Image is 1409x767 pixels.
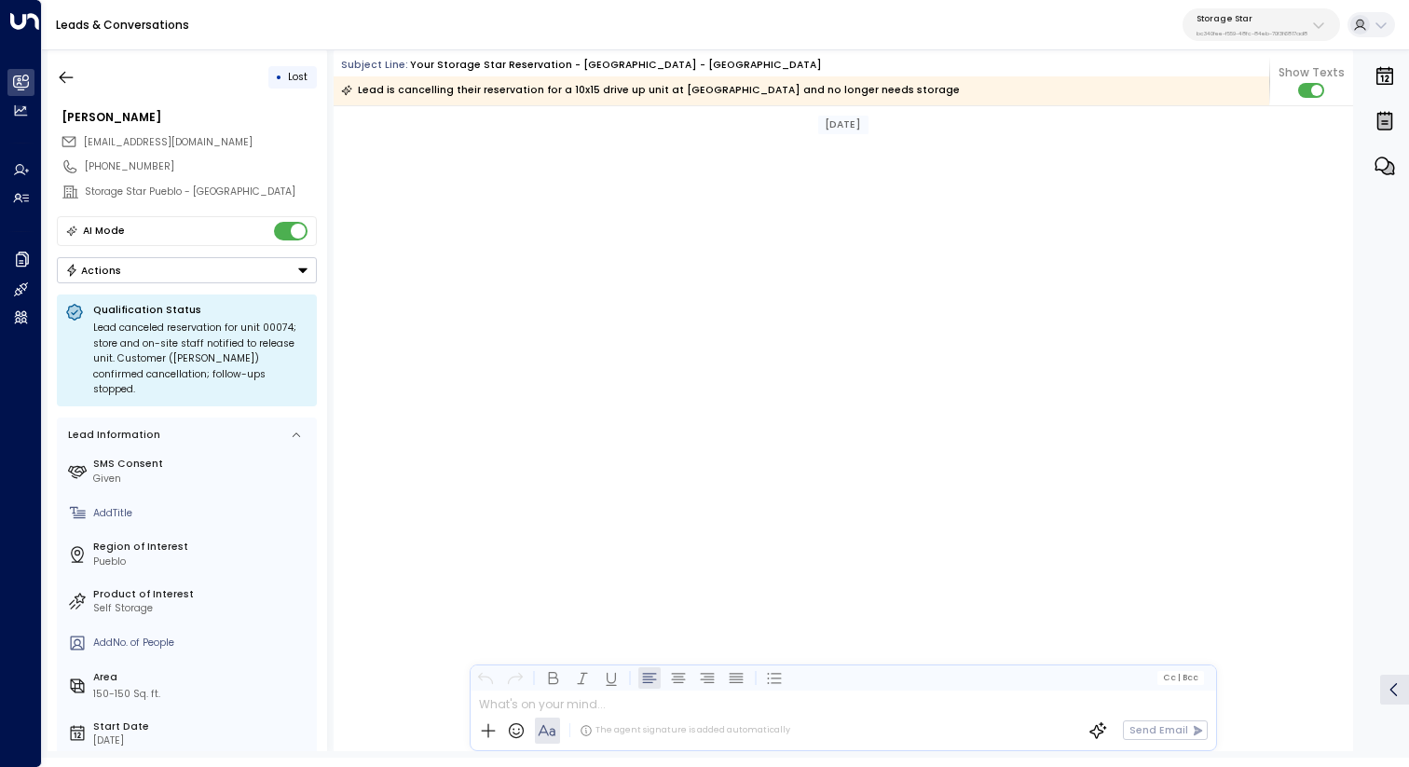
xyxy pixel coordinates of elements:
[84,135,253,150] span: alexisnicholevh@gmail.com
[1163,673,1198,682] span: Cc Bcc
[85,159,317,174] div: [PHONE_NUMBER]
[93,303,308,317] p: Qualification Status
[93,321,308,398] div: Lead canceled reservation for unit 00074; store and on-site staff notified to release unit. Custo...
[56,17,189,33] a: Leads & Conversations
[93,636,311,651] div: AddNo. of People
[580,724,790,737] div: The agent signature is added automatically
[503,666,526,689] button: Redo
[93,687,160,702] div: 150-150 Sq. ft.
[93,457,311,472] label: SMS Consent
[1197,30,1307,37] p: bc340fee-f559-48fc-84eb-70f3f6817ad8
[818,116,869,134] div: [DATE]
[1197,13,1307,24] p: Storage Star
[1279,64,1345,81] span: Show Texts
[1183,8,1340,41] button: Storage Starbc340fee-f559-48fc-84eb-70f3f6817ad8
[62,109,317,126] div: [PERSON_NAME]
[63,428,160,443] div: Lead Information
[65,264,122,277] div: Actions
[1157,671,1204,684] button: Cc|Bcc
[341,58,408,72] span: Subject Line:
[93,540,311,555] label: Region of Interest
[84,135,253,149] span: [EMAIL_ADDRESS][DOMAIN_NAME]
[57,257,317,283] div: Button group with a nested menu
[93,555,311,569] div: Pueblo
[57,257,317,283] button: Actions
[93,601,311,616] div: Self Storage
[410,58,822,73] div: Your Storage Star Reservation - [GEOGRAPHIC_DATA] - [GEOGRAPHIC_DATA]
[93,733,311,748] div: [DATE]
[93,719,311,734] label: Start Date
[93,587,311,602] label: Product of Interest
[93,472,311,486] div: Given
[85,185,317,199] div: Storage Star Pueblo - [GEOGRAPHIC_DATA]
[1177,673,1180,682] span: |
[288,70,308,84] span: Lost
[93,506,311,521] div: AddTitle
[93,670,311,685] label: Area
[341,81,960,100] div: Lead is cancelling their reservation for a 10x15 drive up unit at [GEOGRAPHIC_DATA] and no longer...
[83,222,125,240] div: AI Mode
[276,64,282,89] div: •
[474,666,497,689] button: Undo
